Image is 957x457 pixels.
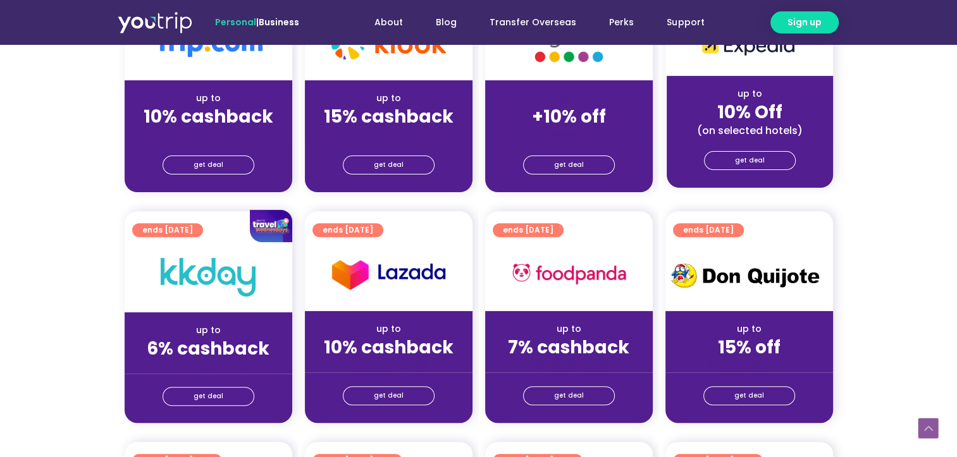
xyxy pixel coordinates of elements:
a: ends [DATE] [493,223,564,237]
div: up to [135,92,282,105]
strong: 10% Off [717,100,782,125]
a: ends [DATE] [673,223,744,237]
span: get deal [554,156,584,174]
a: Perks [593,11,650,34]
strong: 15% off [718,335,781,360]
span: get deal [194,156,223,174]
a: Blog [419,11,473,34]
span: get deal [374,387,404,405]
a: get deal [163,155,254,174]
div: up to [135,324,282,337]
div: (for stays only) [495,128,643,142]
a: get deal [163,387,254,406]
a: get deal [704,151,796,170]
div: up to [495,322,643,336]
a: Transfer Overseas [473,11,593,34]
a: ends [DATE] [312,223,383,237]
div: (for stays only) [676,359,823,372]
div: (on selected hotels) [677,124,823,137]
a: get deal [343,386,435,405]
span: get deal [735,152,765,169]
span: up to [557,92,581,104]
strong: 10% cashback [144,104,273,129]
nav: Menu [333,11,720,34]
strong: 15% cashback [324,104,454,129]
a: get deal [523,155,615,174]
div: up to [677,87,823,101]
span: ends [DATE] [683,223,734,237]
a: Support [650,11,720,34]
strong: 6% cashback [147,336,269,361]
div: up to [676,322,823,336]
span: Personal [215,16,256,28]
div: (for stays only) [495,359,643,372]
span: get deal [194,387,223,405]
a: Business [259,16,299,28]
a: Sign up [770,11,839,34]
a: get deal [343,155,435,174]
a: get deal [703,386,795,405]
a: get deal [523,386,615,405]
div: (for stays only) [315,128,462,142]
a: About [358,11,419,34]
span: Sign up [787,16,822,29]
span: ends [DATE] [503,223,553,237]
strong: 10% cashback [324,335,454,360]
span: ends [DATE] [323,223,373,237]
div: (for stays only) [315,359,462,372]
strong: +10% off [532,104,606,129]
span: | [215,16,299,28]
div: (for stays only) [135,360,282,374]
div: up to [315,322,462,336]
div: (for stays only) [135,128,282,142]
span: get deal [374,156,404,174]
span: get deal [734,387,764,405]
div: up to [315,92,462,105]
strong: 7% cashback [508,335,629,360]
span: get deal [554,387,584,405]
